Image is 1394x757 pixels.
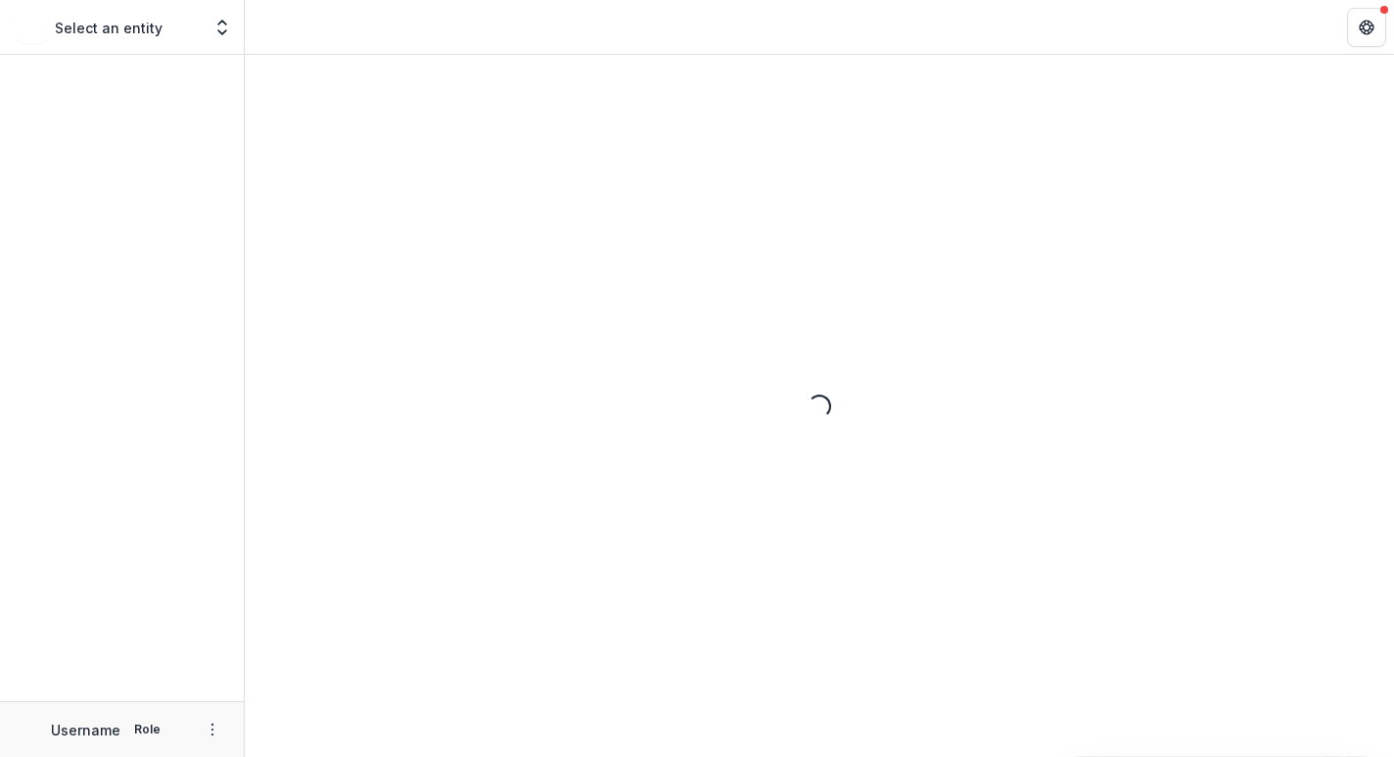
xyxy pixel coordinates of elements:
[1347,8,1386,47] button: Get Help
[51,720,120,740] p: Username
[209,8,236,47] button: Open entity switcher
[128,721,166,738] p: Role
[55,18,163,38] p: Select an entity
[201,718,224,741] button: More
